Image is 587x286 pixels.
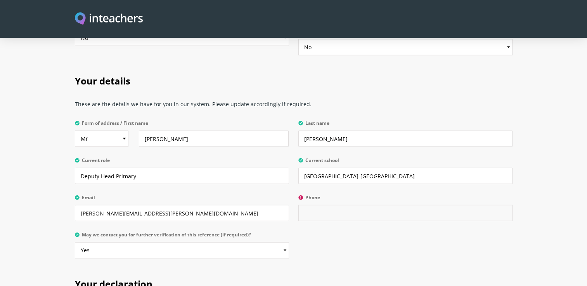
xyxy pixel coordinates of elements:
label: Current role [75,158,289,168]
label: Form of address / First name [75,121,289,131]
label: Last name [298,121,513,131]
label: Email [75,195,289,205]
label: Current school [298,158,513,168]
a: Visit this site's homepage [75,12,143,26]
label: May we contact you for further verification of this reference (if required)? [75,232,289,242]
label: Phone [298,195,513,205]
p: These are the details we have for you in our system. Please update accordingly if required. [75,96,513,117]
span: Your details [75,74,130,87]
img: Inteachers [75,12,143,26]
